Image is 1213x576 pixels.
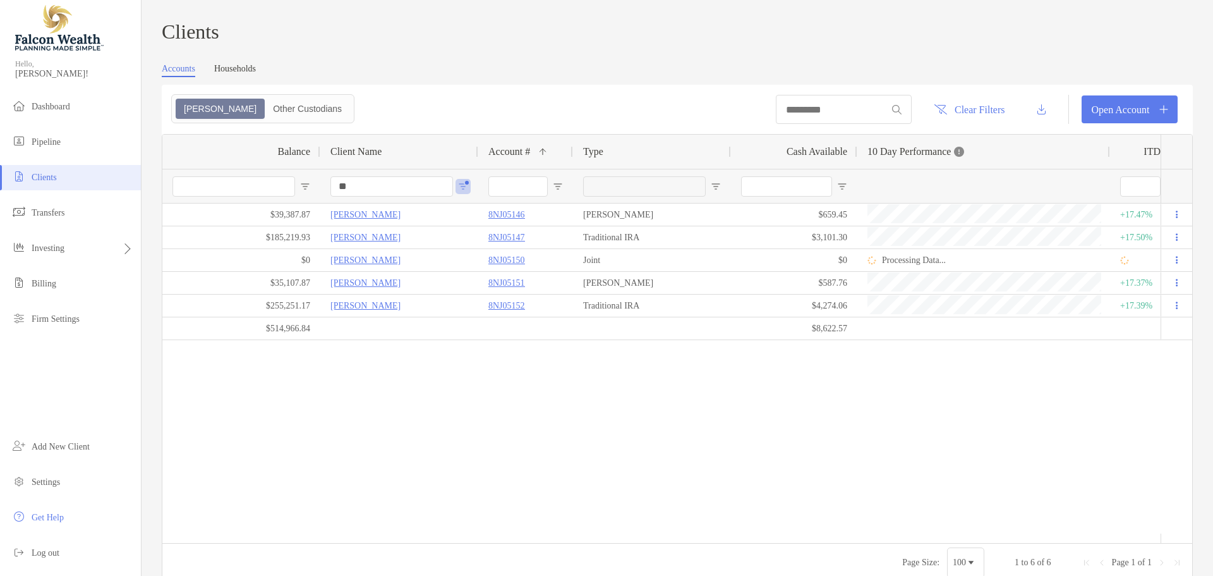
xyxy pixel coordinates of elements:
[1131,558,1135,567] span: 1
[330,275,401,291] a: [PERSON_NAME]
[32,477,60,487] span: Settings
[162,64,195,77] a: Accounts
[15,69,133,79] span: [PERSON_NAME]!
[488,252,525,268] a: 8NJ05150
[32,442,90,451] span: Add New Client
[741,176,832,197] input: Cash Available Filter Input
[573,249,731,271] div: Joint
[330,176,453,197] input: Client Name Filter Input
[488,298,525,314] a: 8NJ05152
[1047,558,1051,567] span: 6
[11,275,27,290] img: billing icon
[11,544,27,560] img: logout icon
[488,230,525,245] a: 8NJ05147
[1172,558,1182,568] div: Last Page
[1082,558,1092,568] div: First Page
[1144,146,1176,157] div: ITD
[1120,176,1161,197] input: ITD Filter Input
[731,226,857,248] div: $3,101.30
[330,230,401,245] a: [PERSON_NAME]
[924,95,1015,123] button: Clear Filters
[11,438,27,453] img: add_new_client icon
[488,275,525,291] a: 8NJ05151
[573,226,731,248] div: Traditional IRA
[300,181,310,192] button: Open Filter Menu
[162,204,320,226] div: $39,387.87
[583,146,603,157] span: Type
[573,204,731,226] div: [PERSON_NAME]
[171,94,354,123] div: segmented control
[731,317,857,340] div: $8,622.57
[330,252,401,268] a: [PERSON_NAME]
[867,256,876,265] img: Processing Data icon
[32,173,57,182] span: Clients
[32,513,64,522] span: Get Help
[1120,227,1176,248] div: +17.50%
[902,558,939,568] div: Page Size:
[1120,273,1176,293] div: +17.37%
[32,102,70,111] span: Dashboard
[162,272,320,294] div: $35,107.87
[1082,95,1178,123] a: Open Account
[32,208,64,218] span: Transfers
[11,98,27,113] img: dashboard icon
[458,181,468,192] button: Open Filter Menu
[172,176,295,197] input: Balance Filter Input
[1097,558,1107,568] div: Previous Page
[953,558,966,568] div: 100
[867,135,964,169] div: 10 Day Performance
[32,314,80,324] span: Firm Settings
[731,272,857,294] div: $587.76
[330,207,401,223] a: [PERSON_NAME]
[731,295,857,317] div: $4,274.06
[837,181,847,192] button: Open Filter Menu
[162,20,1193,44] h3: Clients
[11,240,27,255] img: investing icon
[1022,558,1029,567] span: to
[1037,558,1044,567] span: of
[882,255,946,266] p: Processing Data...
[162,226,320,248] div: $185,219.93
[1015,558,1019,567] span: 1
[787,146,847,157] span: Cash Available
[162,249,320,271] div: $0
[1138,558,1145,567] span: of
[32,243,64,253] span: Investing
[11,509,27,524] img: get-help icon
[892,105,902,114] img: input icon
[32,279,56,288] span: Billing
[11,310,27,326] img: firm-settings icon
[277,146,310,157] span: Balance
[488,207,525,223] a: 8NJ05146
[1120,256,1129,265] img: Processing Data icon
[1120,295,1176,316] div: +17.39%
[11,474,27,489] img: settings icon
[15,5,104,51] img: Falcon Wealth Planning Logo
[32,137,61,147] span: Pipeline
[573,295,731,317] div: Traditional IRA
[330,298,401,314] a: [PERSON_NAME]
[488,176,548,197] input: Account # Filter Input
[1030,558,1035,567] span: 6
[162,317,320,340] div: $514,966.84
[330,146,382,157] span: Client Name
[1157,558,1167,568] div: Next Page
[1147,558,1152,567] span: 1
[711,181,721,192] button: Open Filter Menu
[177,100,263,118] div: Zoe
[1112,558,1129,567] span: Page
[214,64,256,77] a: Households
[11,204,27,219] img: transfers icon
[11,169,27,184] img: clients icon
[573,272,731,294] div: [PERSON_NAME]
[32,548,59,558] span: Log out
[488,146,530,157] span: Account #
